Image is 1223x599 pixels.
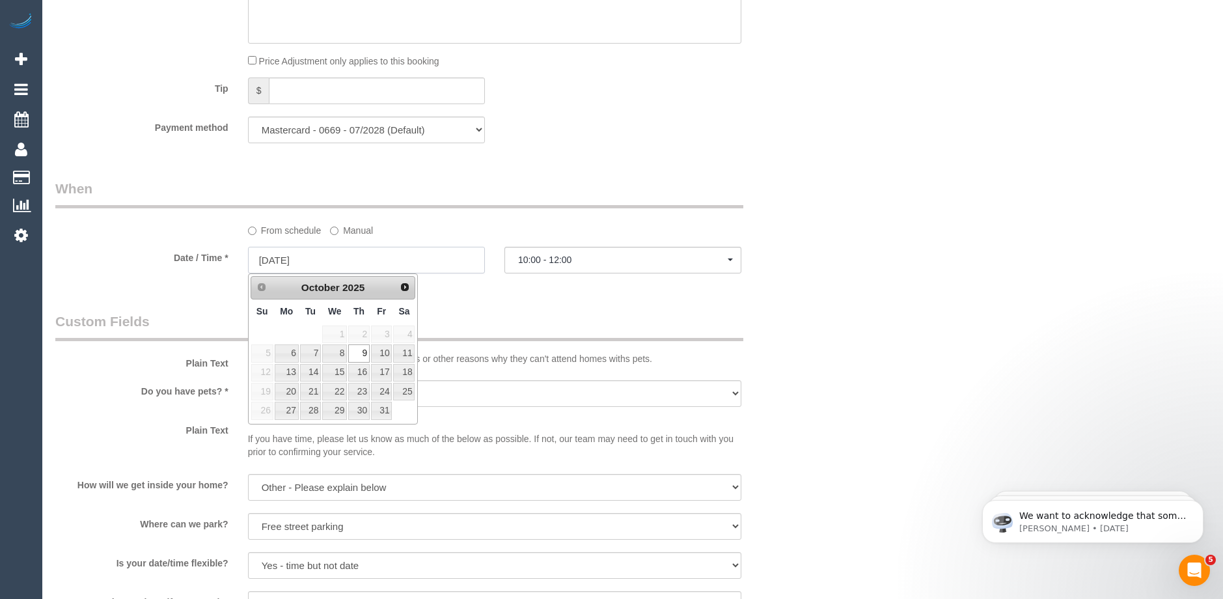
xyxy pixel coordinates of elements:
label: Plain Text [46,419,238,437]
a: 16 [348,364,370,382]
a: Next [396,278,414,296]
a: 14 [300,364,321,382]
input: DD/MM/YYYY [248,247,485,273]
span: October [301,282,340,293]
a: 22 [322,383,347,400]
span: 2 [348,326,370,343]
label: Where can we park? [46,513,238,531]
a: 9 [348,344,370,362]
a: 18 [393,364,415,382]
a: 29 [322,402,347,419]
label: From schedule [248,219,322,237]
p: Some of our cleaning teams have allergies or other reasons why they can't attend homes withs pets. [248,352,741,365]
span: Next [400,282,410,292]
a: 13 [275,364,299,382]
span: We want to acknowledge that some users may be experiencing lag or slower performance in our softw... [57,38,224,216]
a: 27 [275,402,299,419]
span: 12 [251,364,273,382]
img: Automaid Logo [8,13,34,31]
span: Friday [377,306,386,316]
label: Is your date/time flexible? [46,552,238,570]
span: 1 [322,326,347,343]
input: From schedule [248,227,256,235]
iframe: Intercom live chat [1179,555,1210,586]
a: 24 [371,383,392,400]
p: Message from Ellie, sent 1w ago [57,50,225,62]
a: 25 [393,383,415,400]
a: 31 [371,402,392,419]
legend: When [55,179,743,208]
span: 26 [251,402,273,419]
legend: Custom Fields [55,312,743,341]
a: 17 [371,364,392,382]
span: 19 [251,383,273,400]
label: Tip [46,77,238,95]
button: 10:00 - 12:00 [504,247,741,273]
span: 5 [251,344,273,362]
label: Payment method [46,117,238,134]
a: 23 [348,383,370,400]
a: 10 [371,344,392,362]
span: 3 [371,326,392,343]
label: Date / Time * [46,247,238,264]
label: Plain Text [46,352,238,370]
span: 2025 [342,282,364,293]
span: Saturday [398,306,409,316]
label: Manual [330,219,373,237]
span: $ [248,77,269,104]
label: How will we get inside your home? [46,474,238,492]
iframe: Intercom notifications message [963,473,1223,564]
a: 7 [300,344,321,362]
span: 5 [1205,555,1216,565]
input: Manual [330,227,338,235]
p: If you have time, please let us know as much of the below as possible. If not, our team may need ... [248,419,741,458]
span: 10:00 - 12:00 [518,255,728,265]
span: Monday [280,306,293,316]
a: Prev [253,278,271,296]
span: Thursday [353,306,364,316]
label: Do you have pets? * [46,380,238,398]
span: Tuesday [305,306,316,316]
a: 15 [322,364,347,382]
span: Sunday [256,306,268,316]
a: 6 [275,344,299,362]
a: 8 [322,344,347,362]
span: Prev [256,282,267,292]
span: Price Adjustment only applies to this booking [259,56,439,66]
a: 30 [348,402,370,419]
a: 21 [300,383,321,400]
a: 28 [300,402,321,419]
span: Wednesday [328,306,342,316]
a: 11 [393,344,415,362]
a: 20 [275,383,299,400]
span: 4 [393,326,415,343]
